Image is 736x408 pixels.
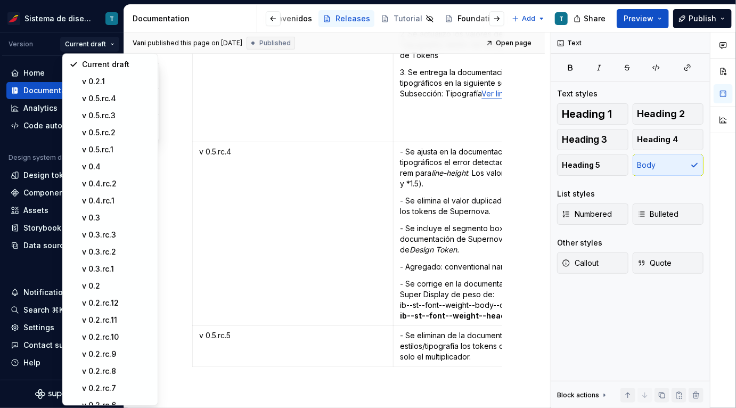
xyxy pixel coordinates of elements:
[82,298,151,308] div: v 0.2.rc.12
[82,264,151,274] div: v 0.3.rc.1
[82,195,151,206] div: v 0.4.rc.1
[82,230,151,240] div: v 0.3.rc.3
[82,178,151,189] div: v 0.4.rc.2
[82,213,151,223] div: v 0.3
[82,349,151,360] div: v 0.2.rc.9
[82,110,151,121] div: v 0.5.rc.3
[82,144,151,155] div: v 0.5.rc.1
[82,76,151,87] div: v 0.2.1
[82,383,151,394] div: v 0.2.rc.7
[82,281,151,291] div: v 0.2
[82,332,151,342] div: v 0.2.rc.10
[82,59,151,70] div: Current draft
[82,161,151,172] div: v 0.4
[82,315,151,325] div: v 0.2.rc.11
[82,247,151,257] div: v 0.3.rc.2
[82,93,151,104] div: v 0.5.rc.4
[82,127,151,138] div: v 0.5.rc.2
[82,366,151,377] div: v 0.2.rc.8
